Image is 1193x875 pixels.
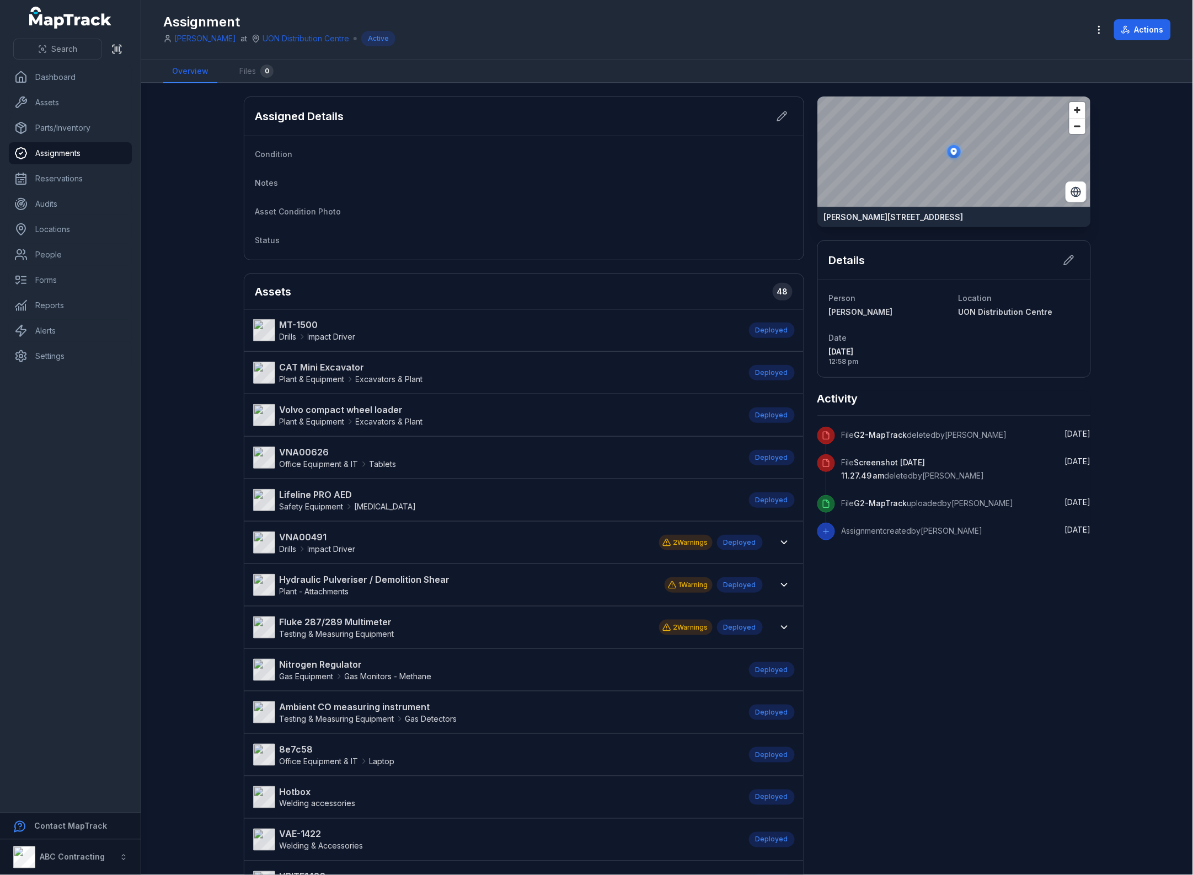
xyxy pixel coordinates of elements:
[842,458,985,480] span: File deleted by [PERSON_NAME]
[163,60,217,83] a: Overview
[1065,525,1091,534] span: [DATE]
[749,365,795,380] div: Deployed
[40,852,105,862] strong: ABC Contracting
[749,705,795,720] div: Deployed
[280,828,363,841] strong: VAE-1422
[255,207,341,216] span: Asset Condition Photo
[1065,429,1091,438] span: [DATE]
[1114,19,1171,40] button: Actions
[749,450,795,465] div: Deployed
[717,577,763,593] div: Deployed
[231,60,282,83] a: Files0
[1065,457,1091,466] span: [DATE]
[34,822,107,831] strong: Contact MapTrack
[280,501,344,512] span: Safety Equipment
[1069,102,1085,118] button: Zoom in
[255,109,344,124] h2: Assigned Details
[842,526,983,535] span: Assignment created by [PERSON_NAME]
[9,66,132,88] a: Dashboard
[829,253,865,268] h2: Details
[280,615,394,629] strong: Fluke 287/289 Multimeter
[749,492,795,508] div: Deployed
[253,700,738,724] a: Ambient CO measuring instrumentTesting & Measuring EquipmentGas Detectors
[829,346,950,357] span: [DATE]
[9,142,132,164] a: Assignments
[253,488,738,512] a: Lifeline PRO AEDSafety Equipment[MEDICAL_DATA]
[280,488,416,501] strong: Lifeline PRO AED
[29,7,112,29] a: MapTrack
[280,658,432,671] strong: Nitrogen Regulator
[280,361,423,374] strong: CAT Mini Excavator
[854,430,907,439] span: G2-MapTrack
[717,535,763,550] div: Deployed
[253,615,648,640] a: Fluke 287/289 MultimeterTesting & Measuring Equipment
[9,218,132,240] a: Locations
[749,747,795,763] div: Deployed
[280,841,363,851] span: Welding & Accessories
[959,307,1053,316] span: UON Distribution Centre
[829,293,856,303] span: Person
[842,498,1014,508] span: File uploaded by [PERSON_NAME]
[361,31,395,46] div: Active
[280,700,457,713] strong: Ambient CO measuring instrument
[253,828,738,852] a: VAE-1422Welding & Accessories
[842,430,1007,439] span: File deleted by [PERSON_NAME]
[370,756,395,767] span: Laptop
[253,573,654,597] a: Hydraulic Pulveriser / Demolition ShearPlant - Attachments
[659,620,713,635] div: 2 Warning s
[253,743,738,767] a: 8e7c58Office Equipment & ITLaptop
[280,544,297,555] span: Drills
[240,33,247,44] span: at
[1066,181,1087,202] button: Switch to Satellite View
[9,294,132,316] a: Reports
[824,212,964,223] strong: [PERSON_NAME][STREET_ADDRESS]
[749,832,795,847] div: Deployed
[263,33,349,44] a: UON Distribution Centre
[9,193,132,215] a: Audits
[749,662,795,678] div: Deployed
[255,178,279,187] span: Notes
[280,318,356,331] strong: MT-1500
[280,756,359,767] span: Office Equipment & IT
[280,587,349,596] span: Plant - Attachments
[280,713,394,724] span: Testing & Measuring Equipment
[163,13,395,31] h1: Assignment
[255,235,280,245] span: Status
[280,799,356,808] span: Welding accessories
[280,374,345,385] span: Plant & Equipment
[280,331,297,342] span: Drills
[345,671,432,682] span: Gas Monitors - Methane
[280,671,334,682] span: Gas Equipment
[817,391,858,406] h2: Activity
[405,713,457,724] span: Gas Detectors
[749,323,795,338] div: Deployed
[174,33,236,44] a: [PERSON_NAME]
[255,149,293,159] span: Condition
[308,331,356,342] span: Impact Driver
[280,573,450,586] strong: Hydraulic Pulveriser / Demolition Shear
[280,459,359,470] span: Office Equipment & IT
[13,39,102,60] button: Search
[749,790,795,805] div: Deployed
[253,403,738,427] a: Volvo compact wheel loaderPlant & EquipmentExcavators & Plant
[773,283,793,300] div: 48
[829,357,950,366] span: 12:58 pm
[829,307,950,318] a: [PERSON_NAME]
[659,535,713,550] div: 2 Warning s
[959,293,992,303] span: Location
[1065,497,1091,507] time: 9/22/2025, 10:11:31 PM
[253,530,648,555] a: VNA00491DrillsImpact Driver
[370,459,397,470] span: Tablets
[280,629,394,638] span: Testing & Measuring Equipment
[280,743,395,756] strong: 8e7c58
[749,407,795,423] div: Deployed
[280,785,356,798] strong: Hotbox
[253,318,738,342] a: MT-1500DrillsImpact Driver
[9,168,132,190] a: Reservations
[253,785,738,809] a: HotboxWelding accessories
[9,244,132,266] a: People
[280,416,345,427] span: Plant & Equipment
[9,117,132,139] a: Parts/Inventory
[9,320,132,342] a: Alerts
